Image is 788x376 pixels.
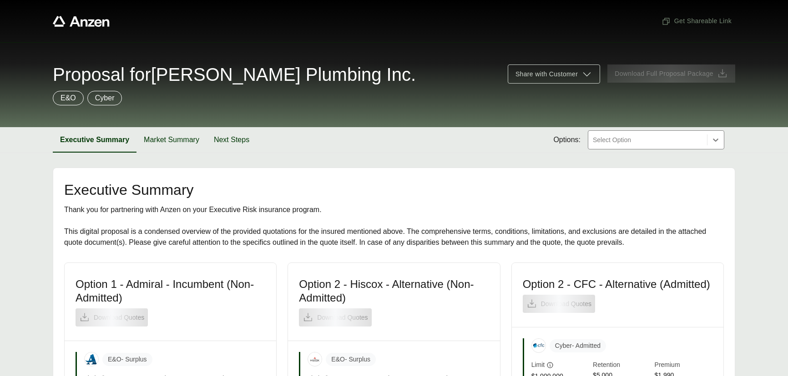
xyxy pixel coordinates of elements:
[76,277,265,305] h3: Option 1 - Admiral - Incumbent (Non-Admitted)
[655,360,712,371] span: Premium
[53,16,110,27] a: Anzen website
[532,339,546,352] img: CFC
[64,204,724,248] div: Thank you for partnering with Anzen on your Executive Risk insurance program. This digital propos...
[95,93,115,104] p: Cyber
[61,93,76,104] p: E&O
[531,360,545,370] span: Limit
[508,64,600,84] button: Share with Customer
[85,352,98,366] img: Admiral
[64,183,724,197] h2: Executive Summary
[308,352,322,366] img: Hiscox
[53,127,136,153] button: Executive Summary
[593,360,651,371] span: Retention
[658,13,735,30] button: Get Shareable Link
[299,277,489,305] h3: Option 2 - Hiscox - Alternative (Non-Admitted)
[136,127,207,153] button: Market Summary
[326,353,376,366] span: E&O - Surplus
[515,69,578,79] span: Share with Customer
[550,339,606,352] span: Cyber - Admitted
[662,16,732,26] span: Get Shareable Link
[53,65,416,84] span: Proposal for [PERSON_NAME] Plumbing Inc.
[207,127,257,153] button: Next Steps
[102,353,152,366] span: E&O - Surplus
[553,134,581,145] span: Options:
[523,277,710,291] h3: Option 2 - CFC - Alternative (Admitted)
